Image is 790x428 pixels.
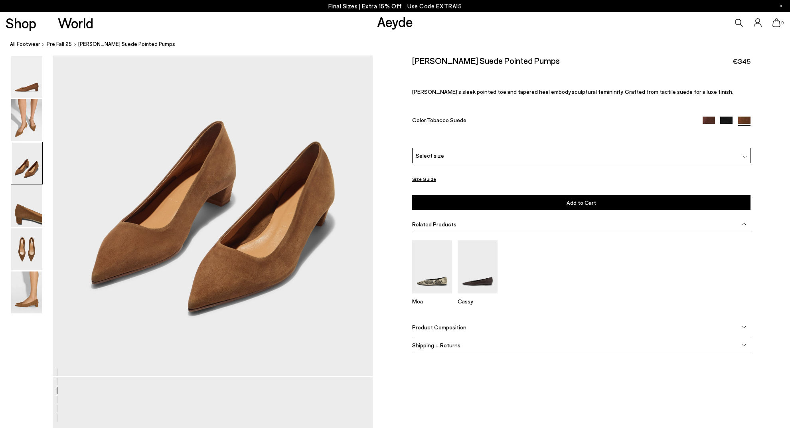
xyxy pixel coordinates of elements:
nav: breadcrumb [10,34,790,55]
p: [PERSON_NAME]’s sleek pointed toe and tapered heel embody sculptural femininity. Crafted from tac... [412,88,750,95]
a: Aeyde [377,13,413,30]
span: Select size [416,151,444,160]
button: Size Guide [412,174,436,184]
a: 0 [772,18,780,27]
img: svg%3E [742,222,746,226]
a: Pre Fall 25 [47,40,72,48]
img: Moa Pointed-Toe Flats [412,240,452,293]
img: Cassy Pointed-Toe Flats [458,240,498,293]
span: Add to Cart [567,199,596,206]
span: Pre Fall 25 [47,41,72,47]
a: All Footwear [10,40,40,48]
p: Moa [412,298,452,305]
span: [PERSON_NAME] Suede Pointed Pumps [78,40,175,48]
img: Judi Suede Pointed Pumps - Image 6 [11,271,42,313]
img: Judi Suede Pointed Pumps - Image 3 [11,142,42,184]
a: Cassy Pointed-Toe Flats Cassy [458,288,498,305]
h2: [PERSON_NAME] Suede Pointed Pumps [412,55,560,65]
span: 0 [780,21,784,25]
p: Final Sizes | Extra 15% Off [328,1,462,11]
img: svg%3E [742,343,746,347]
img: Judi Suede Pointed Pumps - Image 2 [11,99,42,141]
p: Cassy [458,298,498,305]
span: Product Composition [412,323,466,330]
img: Judi Suede Pointed Pumps - Image 4 [11,185,42,227]
span: Shipping + Returns [412,341,460,348]
span: Related Products [412,221,456,228]
button: Add to Cart [412,195,750,210]
span: €345 [733,56,750,66]
span: Navigate to /collections/ss25-final-sizes [407,2,462,10]
a: Shop [6,16,36,30]
img: svg%3E [743,155,747,159]
a: World [58,16,93,30]
img: svg%3E [742,325,746,329]
img: Judi Suede Pointed Pumps - Image 1 [11,56,42,98]
img: Judi Suede Pointed Pumps - Image 5 [11,228,42,270]
div: Color: [412,117,691,126]
span: Tobacco Suede [427,117,466,123]
a: Moa Pointed-Toe Flats Moa [412,288,452,305]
